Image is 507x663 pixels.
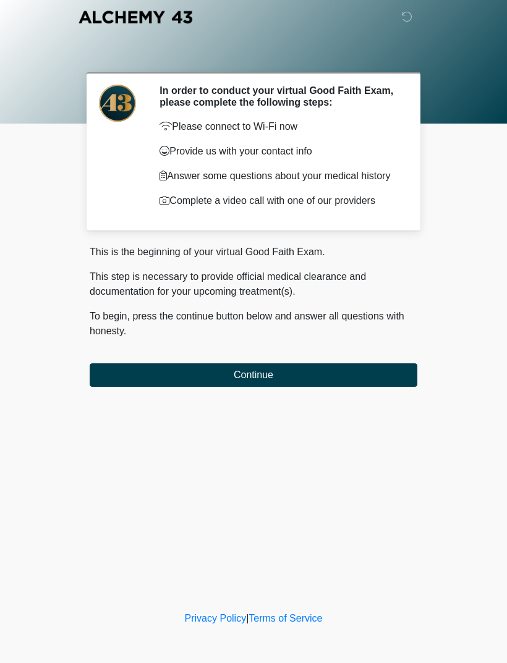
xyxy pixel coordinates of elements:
[160,85,399,108] h2: In order to conduct your virtual Good Faith Exam, please complete the following steps:
[90,363,417,387] button: Continue
[80,44,427,67] h1: ‎ ‎ ‎ ‎
[160,193,399,208] p: Complete a video call with one of our providers
[77,9,194,25] img: Alchemy 43 Logo
[160,169,399,184] p: Answer some questions about your medical history
[185,613,247,623] a: Privacy Policy
[90,269,417,299] p: This step is necessary to provide official medical clearance and documentation for your upcoming ...
[160,119,399,134] p: Please connect to Wi-Fi now
[90,309,417,339] p: To begin, press the continue button below and answer all questions with honesty.
[246,613,249,623] a: |
[249,613,322,623] a: Terms of Service
[99,85,136,122] img: Agent Avatar
[90,245,417,260] p: This is the beginning of your virtual Good Faith Exam.
[160,144,399,159] p: Provide us with your contact info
